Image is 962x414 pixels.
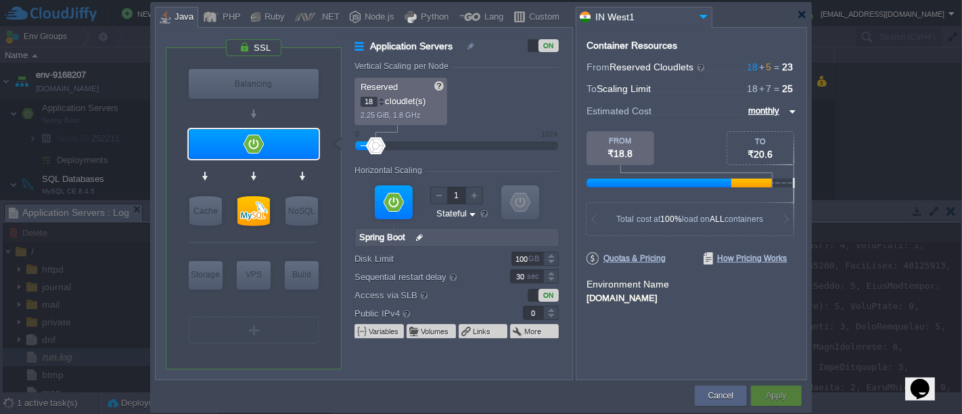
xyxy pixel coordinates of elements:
[354,62,452,71] div: Vertical Scaling per Node
[480,7,503,28] div: Lang
[905,360,948,400] iframe: chat widget
[704,252,787,264] span: How Pricing Works
[587,41,677,51] div: Container Resources
[285,196,318,226] div: NoSQL
[219,7,241,28] div: PHP
[766,389,786,402] button: Apply
[260,7,285,28] div: Ruby
[355,130,359,138] div: 0
[758,62,766,72] span: +
[361,93,442,107] p: cloudlet(s)
[539,39,559,52] div: ON
[189,129,319,159] div: Application Servers
[782,62,793,72] span: 23
[525,7,559,28] div: Custom
[189,196,222,226] div: Cache
[758,62,771,72] span: 5
[539,289,559,302] div: ON
[361,82,398,92] span: Reserved
[587,83,597,94] span: To
[473,326,492,337] button: Links
[354,306,492,321] label: Public IPv4
[587,62,610,72] span: From
[354,252,492,266] label: Disk Limit
[597,83,651,94] span: Scaling Limit
[417,7,449,28] div: Python
[237,261,271,288] div: VPS
[587,103,651,118] span: Estimated Cost
[587,291,796,303] div: [DOMAIN_NAME]
[285,261,319,290] div: Build Node
[189,261,223,288] div: Storage
[587,279,669,290] label: Environment Name
[524,326,543,337] button: More
[189,317,319,344] div: Create New Layer
[421,326,450,337] button: Volumes
[528,252,542,265] div: GB
[237,261,271,290] div: Elastic VPS
[237,196,270,226] div: SQL Databases
[361,7,394,28] div: Node.js
[354,166,426,175] div: Horizontal Scaling
[758,83,771,94] span: 7
[527,270,542,283] div: sec
[771,83,782,94] span: =
[354,287,492,302] label: Access via SLB
[170,7,193,28] div: Java
[758,83,766,94] span: +
[189,69,319,99] div: Balancing
[782,83,793,94] span: 25
[748,149,773,160] span: ₹20.6
[369,326,400,337] button: Variables
[354,269,492,284] label: Sequential restart delay
[189,69,319,99] div: Load Balancer
[315,7,340,28] div: .NET
[708,389,733,402] button: Cancel
[771,62,782,72] span: =
[747,83,758,94] span: 18
[541,130,557,138] div: 1024
[361,111,421,119] span: 2.25 GiB, 1.8 GHz
[610,62,706,72] span: Reserved Cloudlets
[285,261,319,288] div: Build
[285,196,318,226] div: NoSQL Databases
[587,252,666,264] span: Quotas & Pricing
[587,137,654,145] div: FROM
[189,261,223,290] div: Storage Containers
[747,62,758,72] span: 18
[727,137,794,145] div: TO
[608,148,633,159] span: ₹18.8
